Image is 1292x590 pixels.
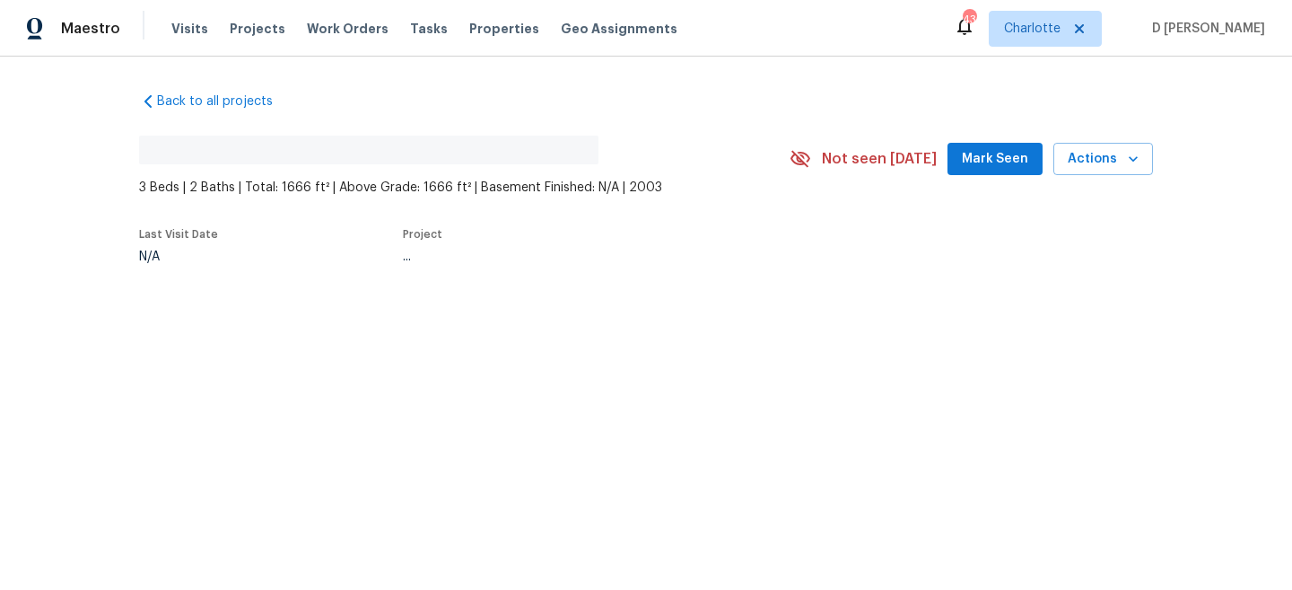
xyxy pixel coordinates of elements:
[403,251,747,263] div: ...
[139,92,311,110] a: Back to all projects
[139,179,790,197] span: 3 Beds | 2 Baths | Total: 1666 ft² | Above Grade: 1666 ft² | Basement Finished: N/A | 2003
[469,20,539,38] span: Properties
[61,20,120,38] span: Maestro
[963,11,975,29] div: 43
[1053,143,1153,176] button: Actions
[307,20,388,38] span: Work Orders
[171,20,208,38] span: Visits
[139,251,218,263] div: N/A
[947,143,1043,176] button: Mark Seen
[410,22,448,35] span: Tasks
[822,150,937,168] span: Not seen [DATE]
[1068,148,1139,171] span: Actions
[230,20,285,38] span: Projects
[1004,20,1061,38] span: Charlotte
[139,229,218,240] span: Last Visit Date
[403,229,442,240] span: Project
[1145,20,1265,38] span: D [PERSON_NAME]
[962,148,1028,171] span: Mark Seen
[561,20,677,38] span: Geo Assignments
